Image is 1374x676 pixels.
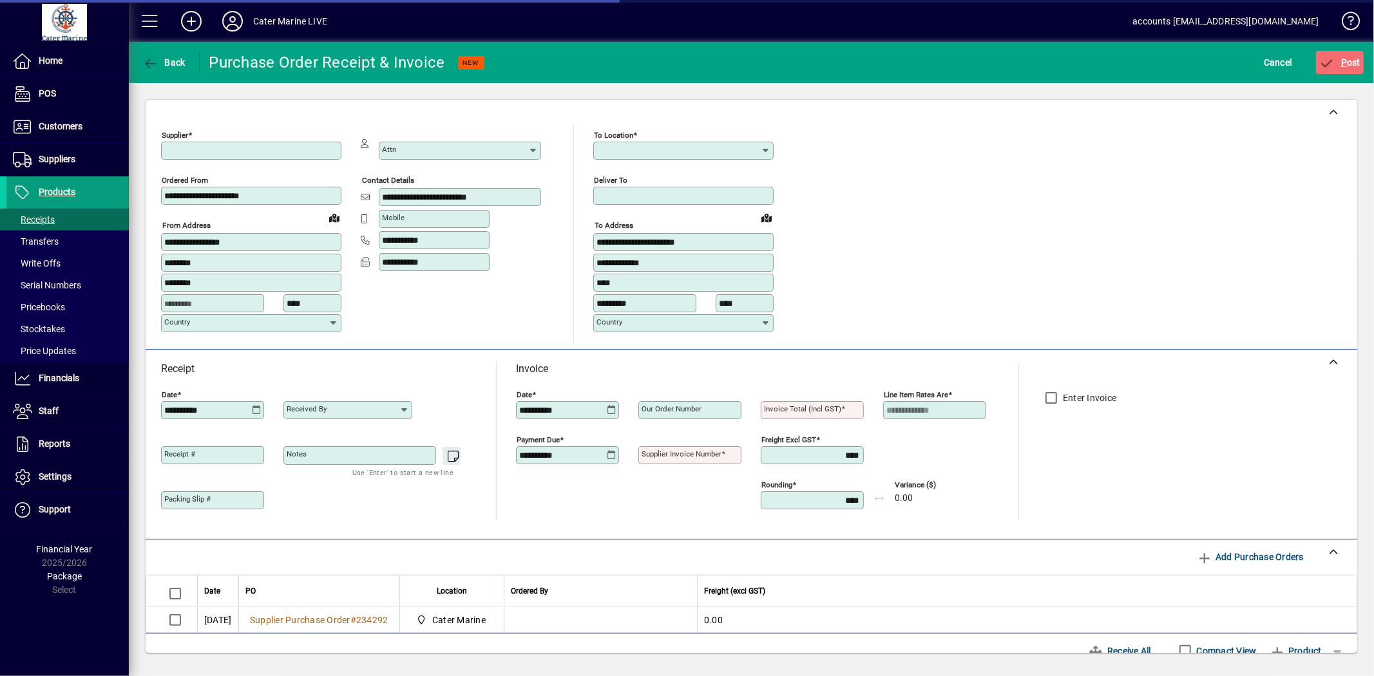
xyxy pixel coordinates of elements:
[39,471,72,482] span: Settings
[253,11,327,32] div: Cater Marine LIVE
[6,111,129,143] a: Customers
[1341,57,1347,68] span: P
[594,131,633,140] mat-label: To location
[1089,641,1151,661] span: Receive All
[204,584,220,598] span: Date
[6,274,129,296] a: Serial Numbers
[39,406,59,416] span: Staff
[250,615,350,625] span: Supplier Purchase Order
[895,481,972,489] span: Variance ($)
[13,324,65,334] span: Stocktakes
[6,428,129,460] a: Reports
[6,461,129,493] a: Settings
[413,612,491,628] span: Cater Marine
[209,52,445,73] div: Purchase Order Receipt & Invoice
[1083,639,1156,662] button: Receive All
[39,504,71,514] span: Support
[6,144,129,176] a: Suppliers
[37,544,93,554] span: Financial Year
[594,176,627,185] mat-label: Deliver To
[39,438,70,449] span: Reports
[517,435,560,444] mat-label: Payment due
[895,493,913,503] span: 0.00
[13,214,55,225] span: Receipts
[704,584,1341,598] div: Freight (excl GST)
[6,45,129,77] a: Home
[39,373,79,383] span: Financials
[39,187,75,197] span: Products
[6,209,129,230] a: Receipts
[382,213,405,222] mat-label: Mobile
[1270,641,1322,661] span: Product
[642,449,721,458] mat-label: Supplier invoice number
[197,607,238,633] td: [DATE]
[761,435,816,444] mat-label: Freight excl GST
[642,404,701,413] mat-label: Our order number
[350,615,356,625] span: #
[164,317,190,326] mat-label: Country
[47,571,82,581] span: Package
[245,584,256,598] span: PO
[162,390,177,399] mat-label: Date
[162,131,188,140] mat-label: Supplier
[13,258,61,268] span: Write Offs
[761,480,792,489] mat-label: Rounding
[1133,11,1319,32] div: accounts [EMAIL_ADDRESS][DOMAIN_NAME]
[164,494,211,503] mat-label: Packing Slip #
[697,607,1357,633] td: 0.00
[245,584,393,598] div: PO
[6,252,129,274] a: Write Offs
[511,584,548,598] span: Ordered By
[884,390,948,399] mat-label: Line item rates are
[6,78,129,110] a: POS
[6,230,129,252] a: Transfers
[1264,52,1292,73] span: Cancel
[356,615,388,625] span: 234292
[287,404,327,413] mat-label: Received by
[1319,57,1361,68] span: ost
[511,584,691,598] div: Ordered By
[1060,391,1116,404] label: Enter Invoice
[13,302,65,312] span: Pricebooks
[13,280,81,290] span: Serial Numbers
[13,236,59,247] span: Transfers
[6,318,129,340] a: Stocktakes
[1261,51,1295,74] button: Cancel
[1197,547,1304,567] span: Add Purchase Orders
[6,494,129,526] a: Support
[245,613,393,627] a: Supplier Purchase Order#234292
[39,121,82,131] span: Customers
[162,176,208,185] mat-label: Ordered from
[164,449,195,458] mat-label: Receipt #
[1192,545,1309,568] button: Add Purchase Orders
[142,57,186,68] span: Back
[704,584,765,598] span: Freight (excl GST)
[382,145,396,154] mat-label: Attn
[39,55,62,66] span: Home
[39,88,56,99] span: POS
[463,59,479,67] span: NEW
[1263,639,1328,662] button: Product
[324,207,345,228] a: View on map
[204,584,232,598] div: Date
[6,362,129,395] a: Financials
[432,614,486,626] span: Cater Marine
[517,390,532,399] mat-label: Date
[1194,644,1257,657] label: Compact View
[596,317,622,326] mat-label: Country
[39,154,75,164] span: Suppliers
[171,10,212,33] button: Add
[212,10,253,33] button: Profile
[437,584,467,598] span: Location
[139,51,189,74] button: Back
[287,449,307,458] mat-label: Notes
[129,51,200,74] app-page-header-button: Back
[6,340,129,362] a: Price Updates
[6,395,129,427] a: Staff
[764,404,841,413] mat-label: Invoice Total (incl GST)
[6,296,129,318] a: Pricebooks
[756,207,777,228] a: View on map
[1316,51,1364,74] button: Post
[352,465,453,480] mat-hint: Use 'Enter' to start a new line
[13,346,76,356] span: Price Updates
